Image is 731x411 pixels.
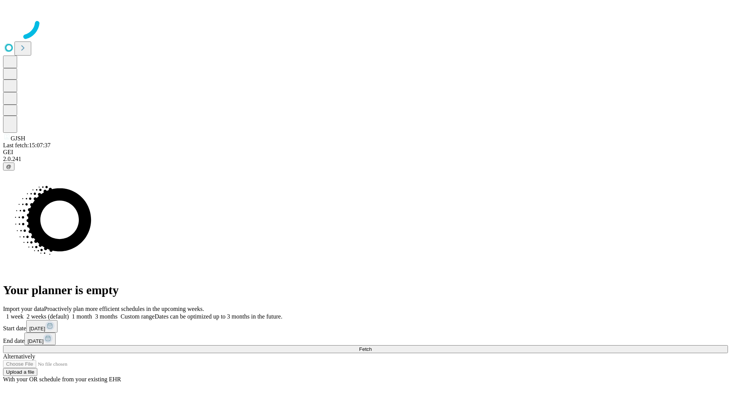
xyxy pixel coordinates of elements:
[3,320,728,333] div: Start date
[95,313,118,320] span: 3 months
[155,313,282,320] span: Dates can be optimized up to 3 months in the future.
[24,333,56,345] button: [DATE]
[3,283,728,297] h1: Your planner is empty
[27,338,43,344] span: [DATE]
[3,162,14,170] button: @
[359,346,372,352] span: Fetch
[121,313,155,320] span: Custom range
[29,326,45,331] span: [DATE]
[3,149,728,156] div: GEI
[6,164,11,169] span: @
[3,142,51,148] span: Last fetch: 15:07:37
[3,345,728,353] button: Fetch
[44,306,204,312] span: Proactively plan more efficient schedules in the upcoming weeks.
[3,376,121,382] span: With your OR schedule from your existing EHR
[26,320,57,333] button: [DATE]
[72,313,92,320] span: 1 month
[3,368,37,376] button: Upload a file
[3,333,728,345] div: End date
[27,313,69,320] span: 2 weeks (default)
[3,306,44,312] span: Import your data
[11,135,25,142] span: GJSH
[3,353,35,360] span: Alternatively
[3,156,728,162] div: 2.0.241
[6,313,24,320] span: 1 week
